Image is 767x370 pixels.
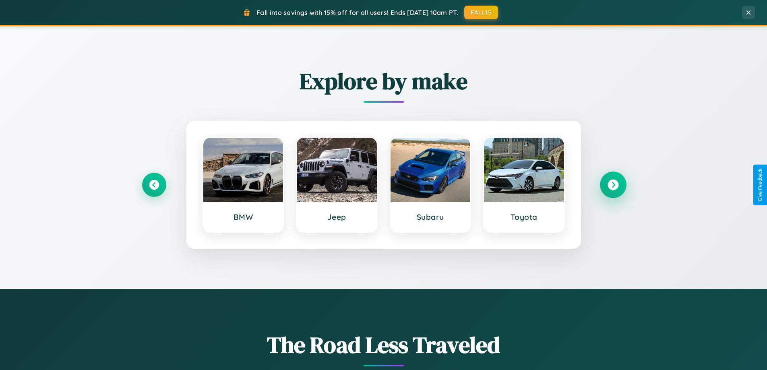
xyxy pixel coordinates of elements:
[256,8,458,17] span: Fall into savings with 15% off for all users! Ends [DATE] 10am PT.
[211,212,275,222] h3: BMW
[142,329,625,360] h1: The Road Less Traveled
[757,169,763,201] div: Give Feedback
[399,212,463,222] h3: Subaru
[305,212,369,222] h3: Jeep
[464,6,498,19] button: FALL15
[142,66,625,97] h2: Explore by make
[492,212,556,222] h3: Toyota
